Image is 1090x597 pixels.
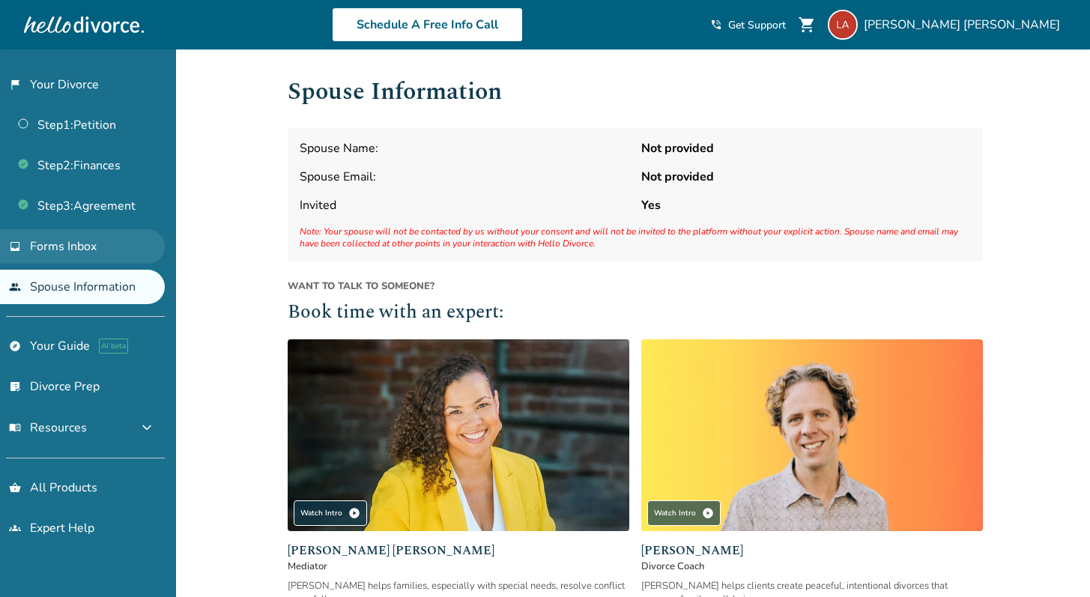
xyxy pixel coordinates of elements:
div: Watch Intro [294,500,367,526]
span: Spouse Name: [300,140,629,157]
span: Forms Inbox [30,238,97,255]
span: expand_more [138,419,156,437]
span: explore [9,340,21,352]
img: Claudia Brown Coulter [288,339,629,532]
span: shopping_basket [9,482,21,494]
h1: Spouse Information [288,73,983,110]
span: play_circle [348,507,360,519]
img: James Traub [641,339,983,532]
span: inbox [9,240,21,252]
span: Resources [9,419,87,436]
span: list_alt_check [9,381,21,393]
span: [PERSON_NAME] [PERSON_NAME] [864,16,1066,33]
span: people [9,281,21,293]
img: lorrialmaguer@gmail.com [828,10,858,40]
span: [PERSON_NAME] [641,542,983,560]
span: menu_book [9,422,21,434]
span: Want to talk to someone? [288,279,983,293]
span: play_circle [702,507,714,519]
span: Invited [300,197,629,213]
h2: Book time with an expert: [288,299,983,327]
span: [PERSON_NAME] [PERSON_NAME] [288,542,629,560]
div: Watch Intro [647,500,721,526]
a: Schedule A Free Info Call [332,7,523,42]
strong: Yes [641,197,971,213]
span: Mediator [288,560,629,573]
span: Get Support [728,18,786,32]
strong: Not provided [641,169,971,185]
span: flag_2 [9,79,21,91]
span: Spouse Email: [300,169,629,185]
span: Note: Your spouse will not be contacted by us without your consent and will not be invited to the... [300,225,971,249]
a: phone_in_talkGet Support [710,18,786,32]
span: Divorce Coach [641,560,983,573]
span: shopping_cart [798,16,816,34]
span: phone_in_talk [710,19,722,31]
span: AI beta [99,339,128,354]
span: groups [9,522,21,534]
strong: Not provided [641,140,971,157]
iframe: Chat Widget [1015,525,1090,597]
